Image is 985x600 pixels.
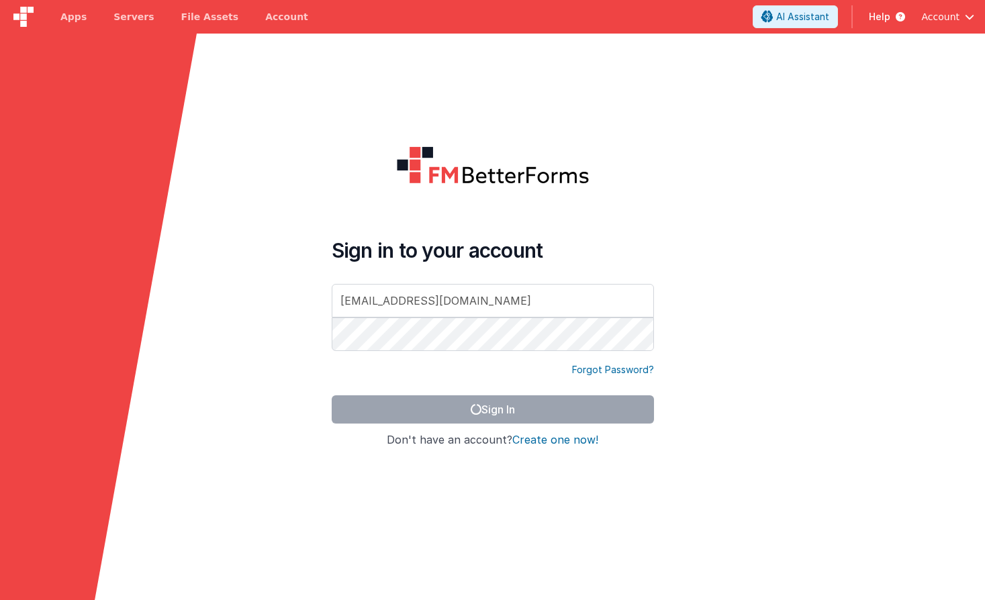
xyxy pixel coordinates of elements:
h4: Sign in to your account [332,238,654,262]
span: Account [921,10,959,23]
span: Help [869,10,890,23]
input: Email Address [332,284,654,317]
span: AI Assistant [776,10,829,23]
h4: Don't have an account? [332,434,654,446]
button: Sign In [332,395,654,423]
span: Apps [60,10,87,23]
button: AI Assistant [753,5,838,28]
button: Create one now! [512,434,598,446]
span: File Assets [181,10,239,23]
button: Account [921,10,974,23]
span: Servers [113,10,154,23]
a: Forgot Password? [572,363,654,377]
